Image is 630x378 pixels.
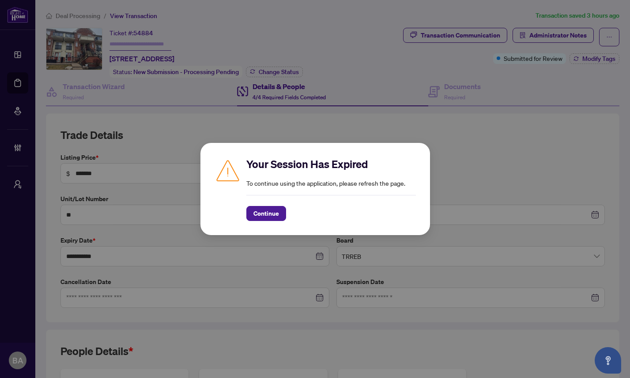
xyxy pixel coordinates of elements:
img: Caution icon [215,157,241,183]
span: Continue [253,206,279,221]
button: Continue [246,206,286,221]
div: To continue using the application, please refresh the page. [246,157,416,221]
button: Open asap [595,347,621,374]
h2: Your Session Has Expired [246,157,416,171]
